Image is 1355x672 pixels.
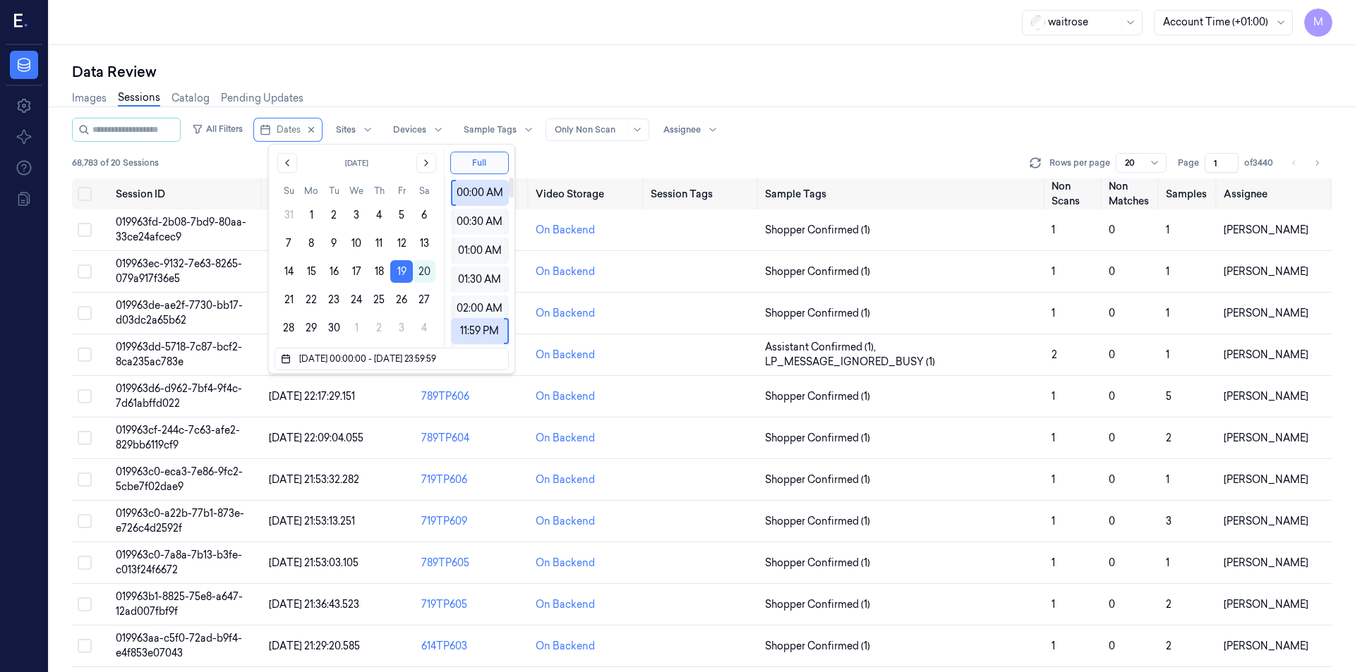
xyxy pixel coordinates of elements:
span: [PERSON_NAME] [1224,515,1308,527]
button: Thursday, October 2nd, 2025 [368,317,390,339]
span: 1 [1052,265,1055,278]
span: 1 [1052,598,1055,611]
span: 1 [1166,265,1169,278]
th: Sample Tags [759,178,1046,209]
span: Shopper Confirmed (1) [765,514,870,529]
th: Samples [1160,178,1217,209]
button: Sunday, August 31st, 2025 [277,204,300,226]
button: Sunday, September 7th, 2025 [277,232,300,255]
div: On Backend [536,306,595,321]
span: 0 [1109,598,1115,611]
span: [PERSON_NAME] [1224,432,1308,444]
span: Shopper Confirmed (1) [765,597,870,612]
div: On Backend [536,514,595,529]
span: Assistant Confirmed (1) , [765,340,879,355]
span: 68,783 of 20 Sessions [72,157,159,169]
th: Wednesday [345,184,368,198]
span: 0 [1109,307,1115,319]
span: Shopper Confirmed (1) [765,264,870,279]
button: Tuesday, September 2nd, 2025 [323,204,345,226]
button: Tuesday, September 16th, 2025 [323,260,345,283]
span: [PERSON_NAME] [1224,307,1308,319]
button: Wednesday, October 1st, 2025 [345,317,368,339]
span: 019963cf-244c-7c63-afe2-829bb6119cf9 [116,424,240,451]
button: Go to the Previous Month [277,153,297,173]
button: Tuesday, September 23rd, 2025 [323,288,345,311]
span: 019963de-ae2f-7730-bb17-d03dc2a65b62 [116,299,243,326]
span: 2 [1166,432,1172,444]
a: Sessions [118,90,160,106]
button: Select row [78,639,92,653]
a: Images [72,91,107,106]
span: 0 [1109,265,1115,278]
span: 1 [1052,390,1055,403]
span: 019963dd-5718-7c87-bcf2-8ca235ac783e [116,341,242,368]
th: Session Tags [645,178,759,209]
button: Select row [78,306,92,320]
span: 2 [1166,640,1172,652]
div: 11:59 PM [455,318,503,344]
div: On Backend [536,597,595,612]
span: 019963d6-d962-7bf4-9f4c-7d61abffd022 [116,382,242,410]
span: [PERSON_NAME] [1224,224,1308,236]
div: 719TP609 [421,514,524,529]
span: M [1304,8,1332,37]
div: On Backend [536,431,595,446]
button: Wednesday, September 17th, 2025 [345,260,368,283]
span: [PERSON_NAME] [1224,348,1308,361]
button: Saturday, September 6th, 2025 [413,204,435,226]
span: of 3440 [1244,157,1273,169]
button: Select row [78,348,92,362]
span: [DATE] 21:36:43.523 [269,598,359,611]
span: [DATE] 21:53:32.282 [269,473,359,486]
button: Select row [78,556,92,570]
th: Session ID [110,178,263,209]
div: 01:30 AM [455,267,504,293]
span: 019963fd-2b08-7bd9-80aa-33ce24afcec9 [116,216,246,243]
a: Pending Updates [221,91,303,106]
button: Monday, September 8th, 2025 [300,232,323,255]
div: Data Review [72,62,1332,82]
button: Monday, September 22nd, 2025 [300,288,323,311]
span: Shopper Confirmed (1) [765,556,870,570]
div: 01:00 AM [455,238,504,264]
span: 1 [1166,473,1169,486]
th: Non Matches [1103,178,1160,209]
span: 1 [1052,224,1055,236]
span: Shopper Confirmed (1) [765,306,870,321]
nav: pagination [1284,153,1327,173]
button: Select row [78,472,92,487]
button: Monday, September 15th, 2025 [300,260,323,283]
span: 1 [1166,307,1169,319]
span: 019963c0-7a8a-7b13-b3fe-c013f24f6672 [116,549,242,576]
span: Shopper Confirmed (1) [765,472,870,487]
button: Select row [78,597,92,611]
button: Thursday, September 18th, 2025 [368,260,390,283]
button: Monday, September 29th, 2025 [300,317,323,339]
button: Wednesday, September 24th, 2025 [345,288,368,311]
span: 0 [1109,224,1115,236]
button: Saturday, September 13th, 2025 [413,232,435,255]
div: 719TP605 [421,597,524,612]
span: Shopper Confirmed (1) [765,639,870,654]
th: Non Scans [1046,178,1103,209]
span: [PERSON_NAME] [1224,265,1308,278]
span: 1 [1052,515,1055,527]
button: Monday, September 1st, 2025 [300,204,323,226]
th: Thursday [368,184,390,198]
button: Today, Saturday, September 20th, 2025 [413,260,435,283]
span: Dates [277,123,301,136]
div: 789TP606 [421,389,524,404]
th: Sunday [277,184,300,198]
a: Catalog [171,91,210,106]
div: On Backend [536,264,595,279]
button: Go to next page [1307,153,1327,173]
button: Wednesday, September 10th, 2025 [345,232,368,255]
button: Select row [78,514,92,528]
th: Timestamp (Session) [263,178,416,209]
button: Wednesday, September 3rd, 2025 [345,204,368,226]
button: Friday, September 26th, 2025 [390,288,413,311]
th: Tuesday [323,184,345,198]
span: Shopper Confirmed (1) [765,431,870,446]
div: On Backend [536,223,595,238]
